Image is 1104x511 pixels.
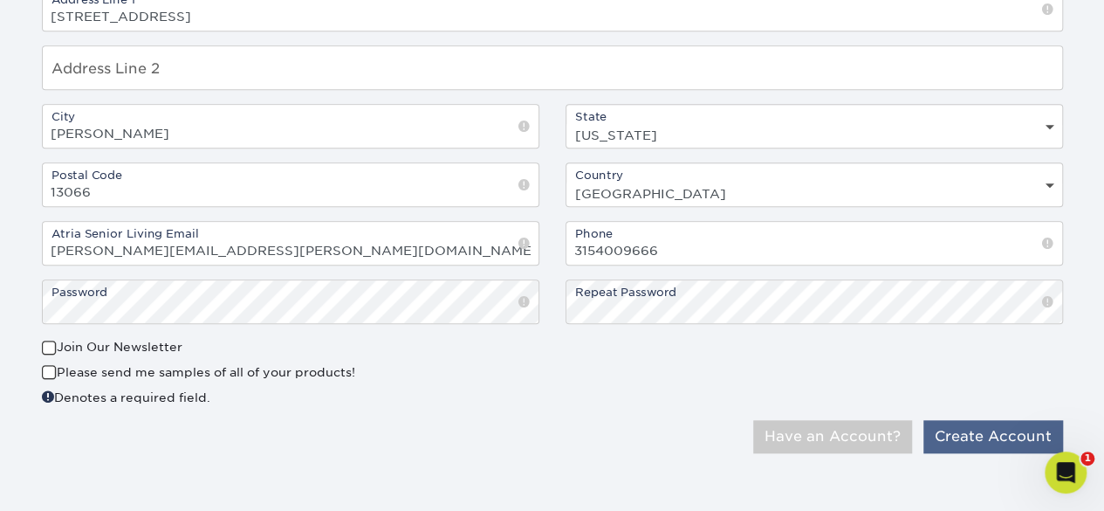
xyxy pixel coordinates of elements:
iframe: Intercom live chat [1045,452,1087,494]
label: Please send me samples of all of your products! [42,363,355,381]
iframe: reCAPTCHA [798,338,1032,398]
span: 1 [1080,452,1094,466]
button: Have an Account? [753,420,912,453]
div: Denotes a required field. [42,388,539,406]
button: Create Account [923,420,1063,453]
label: Join Our Newsletter [42,338,182,356]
